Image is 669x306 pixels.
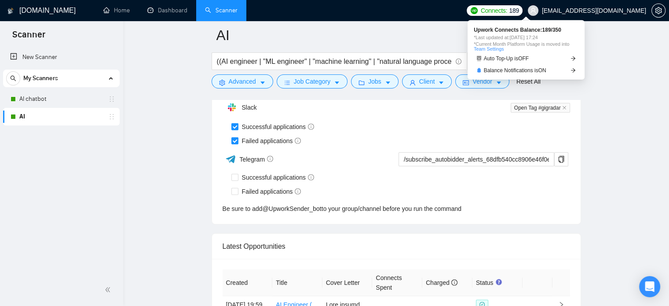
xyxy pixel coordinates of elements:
[5,28,52,47] span: Scanner
[651,4,665,18] button: setting
[6,71,20,85] button: search
[472,269,523,296] th: Status
[570,68,576,73] span: arrow-right
[467,52,485,70] button: search
[19,108,103,125] a: AI
[474,27,578,33] span: Upwork Connects Balance: 189 / 350
[260,79,266,86] span: caret-down
[639,276,660,297] div: Open Intercom Messenger
[463,79,469,86] span: idcard
[205,7,238,14] a: searchScanner
[562,106,567,110] span: close
[484,56,529,61] span: Auto Top-Up is OFF
[272,269,322,296] th: Title
[451,280,457,286] span: info-circle
[238,122,318,132] span: Successful applications
[217,56,452,67] input: Search Freelance Jobs...
[456,59,461,64] span: info-circle
[229,77,256,86] span: Advanced
[495,278,503,286] div: Tooltip anchor
[223,204,570,214] div: Be sure to add to your group/channel before you run the command
[358,79,365,86] span: folder
[10,48,113,66] a: New Scanner
[530,7,536,14] span: user
[516,77,541,86] a: Reset All
[496,79,502,86] span: caret-down
[108,96,115,103] span: holder
[238,187,305,196] span: Failed applications
[3,70,120,125] li: My Scanners
[555,156,568,163] span: copy
[652,7,665,14] span: setting
[103,7,130,14] a: homeHome
[7,75,20,81] span: search
[472,77,492,86] span: Vendor
[223,99,241,116] img: hpQkSZIkSZIkSZIkSZIkSZIkSZIkSZIkSZIkSZIkSZIkSZIkSZIkSZIkSZIkSZIkSZIkSZIkSZIkSZIkSZIkSZIkSZIkSZIkS...
[223,234,570,259] div: Latest Opportunities
[263,204,322,214] a: @UpworkSender_bot
[267,156,273,162] span: info-circle
[351,74,398,88] button: folderJobscaret-down
[225,154,236,165] img: ww3wtPAAAAAElFTkSuQmCC
[238,173,318,182] span: Successful applications
[476,68,482,73] span: bell
[223,269,273,296] th: Created
[409,79,416,86] span: user
[474,46,504,52] a: Team Settings
[474,54,578,63] a: robotAuto Top-Up isOFFarrow-right
[426,279,457,286] span: Charged
[511,103,570,113] span: Open Tag #gigradar
[484,68,546,73] span: Balance Notifications is ON
[372,269,422,296] th: Connects Spent
[239,156,273,163] span: Telegram
[474,42,578,52] span: *Current Month Platform Usage is moved into
[474,66,578,75] a: bellBalance Notifications isONarrow-right
[7,4,14,18] img: logo
[3,48,120,66] li: New Scanner
[509,6,519,15] span: 189
[368,77,381,86] span: Jobs
[108,113,115,120] span: holder
[481,6,507,15] span: Connects:
[334,79,340,86] span: caret-down
[570,56,576,61] span: arrow-right
[322,269,373,296] th: Cover Letter
[554,152,568,166] button: copy
[455,74,509,88] button: idcardVendorcaret-down
[419,77,435,86] span: Client
[471,7,478,14] img: upwork-logo.png
[216,24,563,46] input: Scanner name...
[438,79,444,86] span: caret-down
[241,104,256,111] span: Slack
[284,79,290,86] span: bars
[23,70,58,87] span: My Scanners
[385,79,391,86] span: caret-down
[219,79,225,86] span: setting
[294,77,330,86] span: Job Category
[238,136,305,146] span: Failed applications
[277,74,347,88] button: barsJob Categorycaret-down
[295,138,301,144] span: info-circle
[402,74,452,88] button: userClientcaret-down
[308,174,314,181] span: info-circle
[474,35,578,40] span: *Last updated at: [DATE] 17:24
[295,188,301,195] span: info-circle
[105,285,113,294] span: double-left
[308,124,314,130] span: info-circle
[212,74,273,88] button: settingAdvancedcaret-down
[19,90,103,108] a: AI chatbot
[147,7,187,14] a: dashboardDashboard
[476,56,482,61] span: robot
[651,7,665,14] a: setting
